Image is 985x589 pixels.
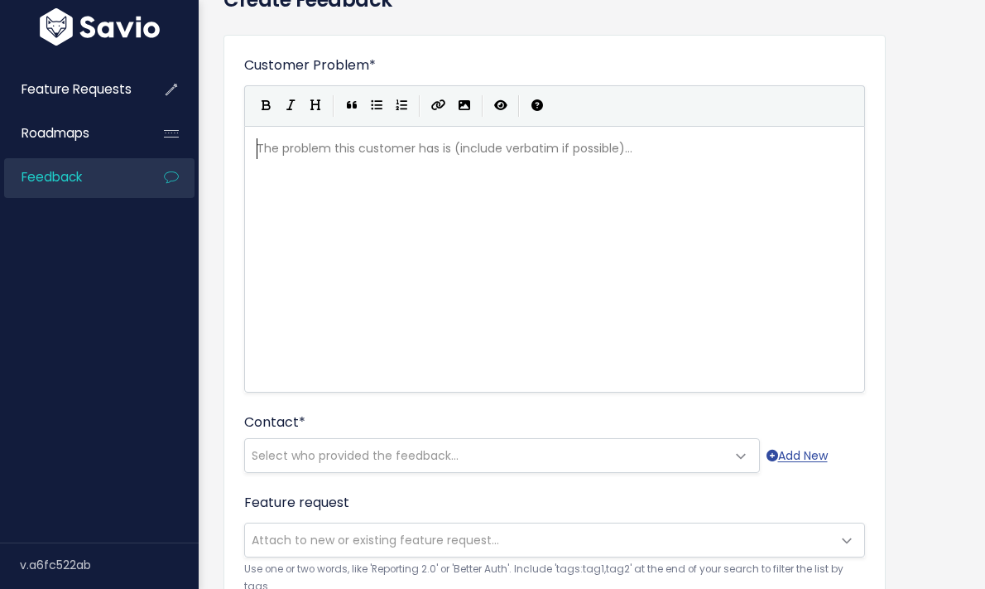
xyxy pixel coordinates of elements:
[339,94,364,118] button: Quote
[518,95,520,116] i: |
[278,94,303,118] button: Italic
[488,94,513,118] button: Toggle Preview
[482,95,483,116] i: |
[333,95,334,116] i: |
[419,95,420,116] i: |
[36,8,164,46] img: logo-white.9d6f32f41409.svg
[244,56,376,75] label: Customer Problem
[22,80,132,98] span: Feature Requests
[4,114,137,152] a: Roadmaps
[766,446,828,466] a: Add New
[253,94,278,118] button: Bold
[425,94,452,118] button: Create Link
[20,543,199,587] div: v.a6fc522ab
[22,168,82,186] span: Feedback
[4,158,137,196] a: Feedback
[364,94,389,118] button: Generic List
[303,94,328,118] button: Heading
[452,94,477,118] button: Import an image
[389,94,414,118] button: Numbered List
[22,124,89,142] span: Roadmaps
[4,70,137,109] a: Feature Requests
[525,94,550,118] button: Markdown Guide
[244,493,349,513] label: Feature request
[244,413,305,432] label: Contact
[252,532,499,548] span: Attach to new or existing feature request...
